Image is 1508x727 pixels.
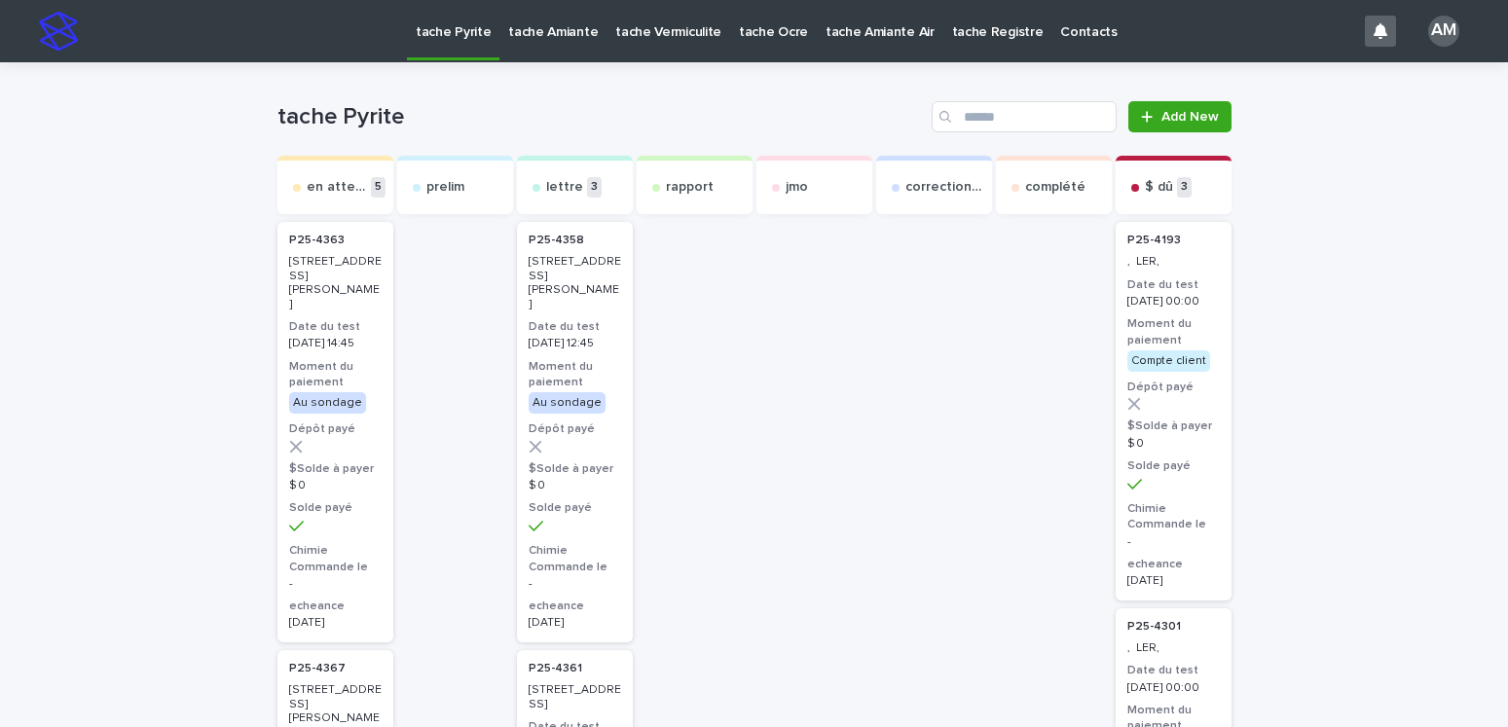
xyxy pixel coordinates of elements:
p: [STREET_ADDRESS][PERSON_NAME] [289,255,382,311]
p: 3 [587,177,602,198]
p: correction exp [905,179,984,196]
p: [STREET_ADDRESS][PERSON_NAME] [529,255,621,311]
p: [DATE] 12:45 [529,337,621,350]
p: $ dû [1145,179,1173,196]
h3: Moment du paiement [529,359,621,390]
h3: Dépôt payé [1127,380,1220,395]
h3: Solde payé [529,500,621,516]
h3: Chimie Commande le [529,543,621,574]
p: complété [1025,179,1085,196]
div: Au sondage [289,392,366,414]
span: Add New [1161,110,1219,124]
h3: Date du test [1127,663,1220,678]
a: Add New [1128,101,1231,132]
a: P25-4193 , LER,Date du test[DATE] 00:00Moment du paiementCompte clientDépôt payé$Solde à payer$ 0... [1116,222,1232,600]
p: prelim [426,179,464,196]
p: - [289,577,382,591]
h3: echeance [1127,557,1220,572]
p: , LER, [1127,255,1220,269]
p: 3 [1177,177,1192,198]
h3: Moment du paiement [1127,316,1220,347]
p: P25-4363 [289,234,345,247]
p: rapport [666,179,714,196]
h3: $Solde à payer [1127,418,1220,434]
p: P25-4358 [529,234,584,247]
p: $ 0 [289,479,382,492]
h3: $Solde à payer [289,461,382,477]
p: [DATE] 14:45 [289,337,382,350]
p: lettre [546,179,583,196]
p: $ 0 [1127,437,1220,451]
div: Au sondage [529,392,606,414]
p: P25-4367 [289,662,346,675]
h3: Dépôt payé [529,421,621,437]
h3: echeance [529,599,621,614]
p: - [529,577,621,591]
p: P25-4301 [1127,620,1181,634]
p: P25-4193 [1127,234,1181,247]
p: [DATE] 00:00 [1127,681,1220,695]
h3: Date du test [1127,277,1220,293]
h3: Date du test [289,319,382,335]
p: [DATE] [529,616,621,630]
p: [DATE] [289,616,382,630]
img: stacker-logo-s-only.png [39,12,78,51]
h1: tache Pyrite [277,103,925,131]
h3: Moment du paiement [289,359,382,390]
p: jmo [786,179,808,196]
h3: echeance [289,599,382,614]
h3: Date du test [529,319,621,335]
h3: Chimie Commande le [1127,501,1220,532]
p: $ 0 [529,479,621,492]
p: - [1127,535,1220,549]
h3: Solde payé [289,500,382,516]
p: [STREET_ADDRESS] [529,683,621,711]
a: P25-4358 [STREET_ADDRESS][PERSON_NAME]Date du test[DATE] 12:45Moment du paiementAu sondageDépôt p... [517,222,633,642]
div: AM [1428,16,1459,47]
h3: Chimie Commande le [289,543,382,574]
h3: $Solde à payer [529,461,621,477]
p: 5 [371,177,386,198]
p: P25-4361 [529,662,582,675]
p: , LER, [1127,641,1220,655]
p: en attente [307,179,367,196]
input: Search [932,101,1117,132]
p: [DATE] 00:00 [1127,295,1220,309]
h3: Dépôt payé [289,421,382,437]
a: P25-4363 [STREET_ADDRESS][PERSON_NAME]Date du test[DATE] 14:45Moment du paiementAu sondageDépôt p... [277,222,393,642]
div: Compte client [1127,350,1210,372]
p: [DATE] [1127,574,1220,588]
h3: Solde payé [1127,458,1220,474]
